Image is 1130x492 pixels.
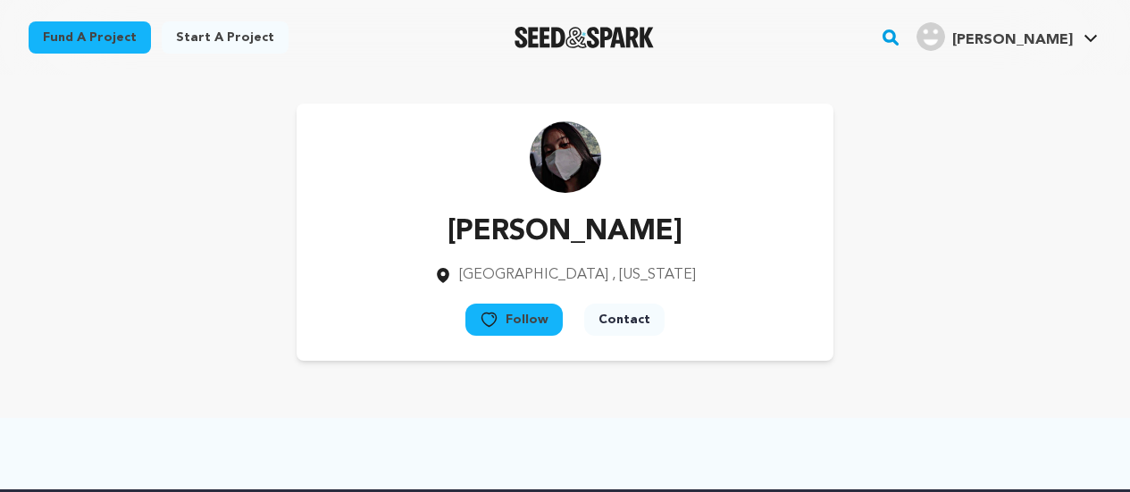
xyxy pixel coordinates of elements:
[913,19,1101,56] span: merlin m.'s Profile
[434,211,696,254] p: [PERSON_NAME]
[917,22,945,51] img: user.png
[584,304,665,336] button: Contact
[515,27,655,48] a: Seed&Spark Homepage
[530,121,601,193] img: https://seedandspark-static.s3.us-east-2.amazonaws.com/images/User/001/926/467/medium/Untitled%20...
[459,268,608,282] span: [GEOGRAPHIC_DATA]
[917,22,1073,51] div: merlin m.'s Profile
[162,21,289,54] a: Start a project
[913,19,1101,51] a: merlin m.'s Profile
[515,27,655,48] img: Seed&Spark Logo Dark Mode
[465,304,563,336] button: Follow
[29,21,151,54] a: Fund a project
[952,33,1073,47] span: [PERSON_NAME]
[612,268,696,282] span: , [US_STATE]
